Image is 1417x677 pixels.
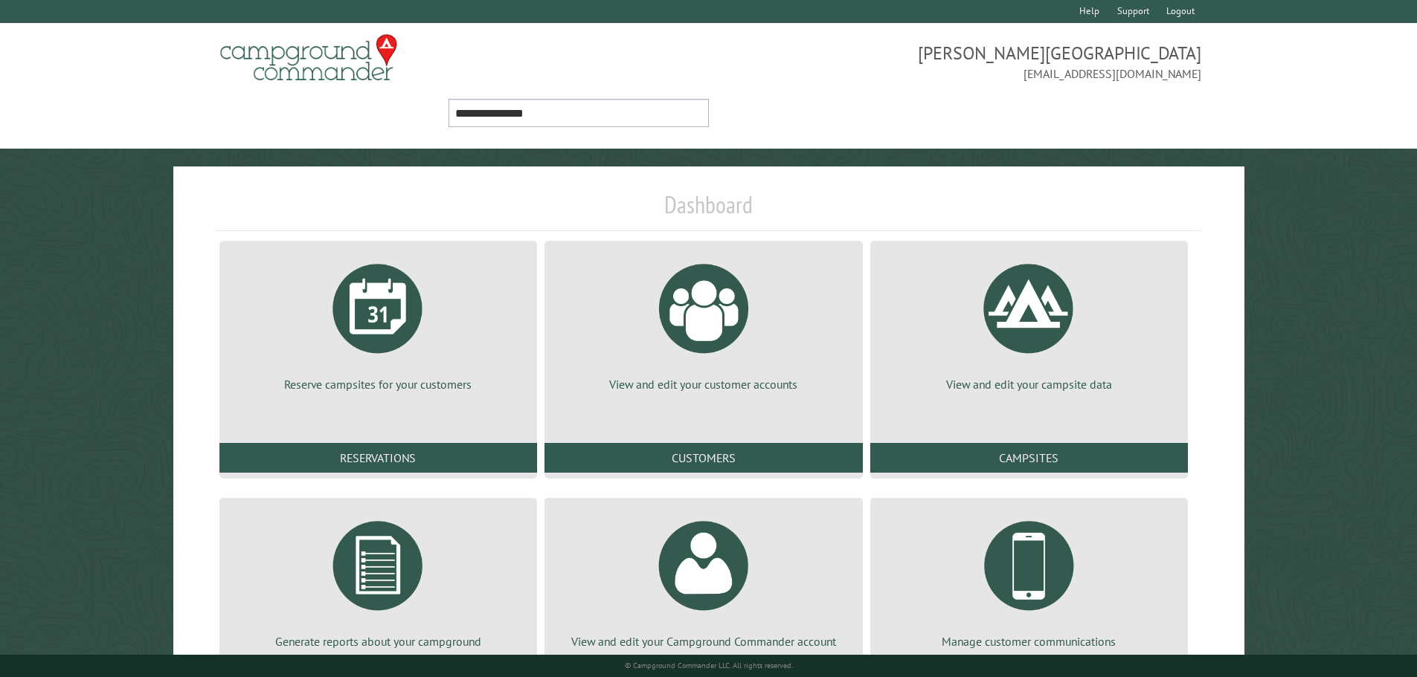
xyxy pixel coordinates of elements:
a: Customers [544,443,862,473]
h1: Dashboard [216,190,1202,231]
img: Campground Commander [216,29,402,87]
a: Reservations [219,443,537,473]
a: Generate reports about your campground [237,510,519,650]
p: Manage customer communications [888,633,1170,650]
span: [PERSON_NAME][GEOGRAPHIC_DATA] [EMAIL_ADDRESS][DOMAIN_NAME] [709,41,1202,82]
p: View and edit your Campground Commander account [562,633,844,650]
a: Campsites [870,443,1188,473]
a: View and edit your customer accounts [562,253,844,392]
p: View and edit your customer accounts [562,376,844,392]
p: Reserve campsites for your customers [237,376,519,392]
p: Generate reports about your campground [237,633,519,650]
p: View and edit your campsite data [888,376,1170,392]
a: View and edit your Campground Commander account [562,510,844,650]
a: View and edit your campsite data [888,253,1170,392]
a: Reserve campsites for your customers [237,253,519,392]
small: © Campground Commander LLC. All rights reserved. [625,661,793,670]
a: Manage customer communications [888,510,1170,650]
